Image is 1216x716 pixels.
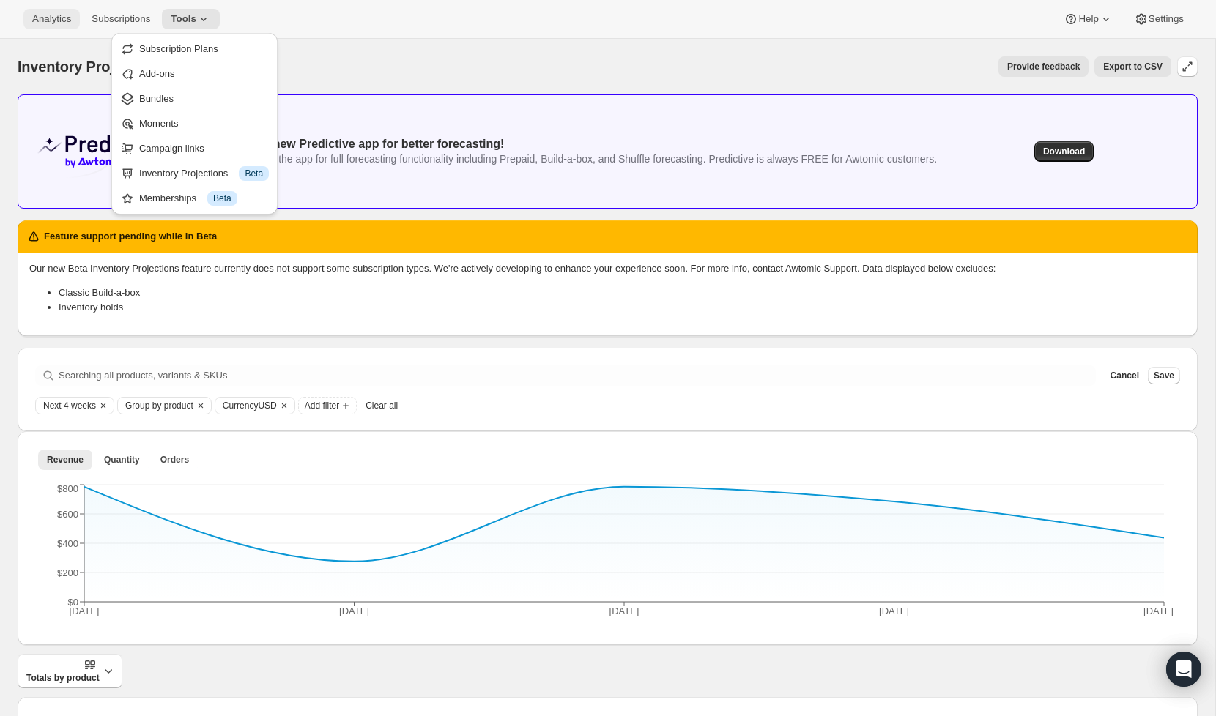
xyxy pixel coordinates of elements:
[998,56,1089,77] button: Provide feedback
[59,286,1186,300] li: Classic Build-a-box
[59,365,1096,386] input: Searching all products, variants & SKUs
[29,475,1186,633] div: Revenue
[305,400,339,411] span: Add filter
[116,137,273,160] button: Campaign links
[160,454,189,466] span: Orders
[879,605,909,616] tspan: [DATE]
[57,509,78,520] tspan: $600
[245,168,263,179] span: Beta
[18,654,122,688] button: Totals by product
[230,138,504,150] span: Try our new Predictive app for better forecasting!
[213,193,231,204] span: Beta
[298,397,357,414] button: Add filter
[139,166,269,181] div: Inventory Projections
[215,398,277,414] button: Currency ,USD
[339,605,369,616] tspan: [DATE]
[366,400,398,411] span: Clear all
[1055,9,1122,29] button: Help
[1043,146,1085,157] span: Download
[360,397,404,414] button: Clear all
[104,454,140,466] span: Quantity
[44,229,217,244] h2: Feature support pending while in Beta
[116,162,273,185] button: Inventory Projections
[1143,605,1174,616] tspan: [DATE]
[1103,61,1163,72] span: Export to CSV
[139,191,269,206] div: Memberships
[32,13,71,25] span: Analytics
[68,597,78,608] tspan: $0
[139,43,218,54] span: Subscription Plans
[18,59,164,75] span: Inventory Projections
[29,261,1186,315] div: Our new Beta Inventory Projections feature currently does not support some subscription types. We...
[162,9,220,29] button: Tools
[57,567,78,578] tspan: $200
[47,454,84,466] span: Revenue
[139,68,174,79] span: Add-ons
[43,400,96,411] span: Next 4 weeks
[116,37,273,61] button: Subscription Plans
[92,13,150,25] span: Subscriptions
[1148,367,1180,384] button: Save
[1149,13,1184,25] span: Settings
[116,87,273,111] button: Bundles
[116,187,273,210] button: Memberships
[83,9,159,29] button: Subscriptions
[36,398,96,414] button: Next 4 weeks
[139,118,178,129] span: Moments
[57,483,78,494] tspan: $800
[609,605,639,616] tspan: [DATE]
[171,13,196,25] span: Tools
[116,62,273,86] button: Add-ons
[125,400,193,411] span: Group by product
[1166,652,1201,687] div: Open Intercom Messenger
[118,398,193,414] button: Group by product
[96,398,111,414] button: Clear
[23,9,80,29] button: Analytics
[1078,13,1098,25] span: Help
[277,398,292,414] button: Clear
[223,400,277,411] span: Currency USD
[116,112,273,135] button: Moments
[1154,370,1174,381] span: Save
[139,143,204,154] span: Campaign links
[1007,61,1080,72] span: Provide feedback
[1034,141,1094,162] button: Download
[230,152,937,166] div: Download the app for full forecasting functionality including Prepaid, Build-a-box, and Shuffle f...
[1111,370,1139,381] span: Cancel
[1125,9,1193,29] button: Settings
[38,450,92,470] button: Revenue
[1105,367,1145,384] button: Cancel
[1094,56,1171,77] button: Export to CSV
[139,93,174,104] span: Bundles
[193,398,208,414] button: Clear
[57,538,78,549] tspan: $400
[70,605,100,616] tspan: [DATE]
[59,300,1186,315] li: Inventory holds
[26,658,100,684] span: Totals by product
